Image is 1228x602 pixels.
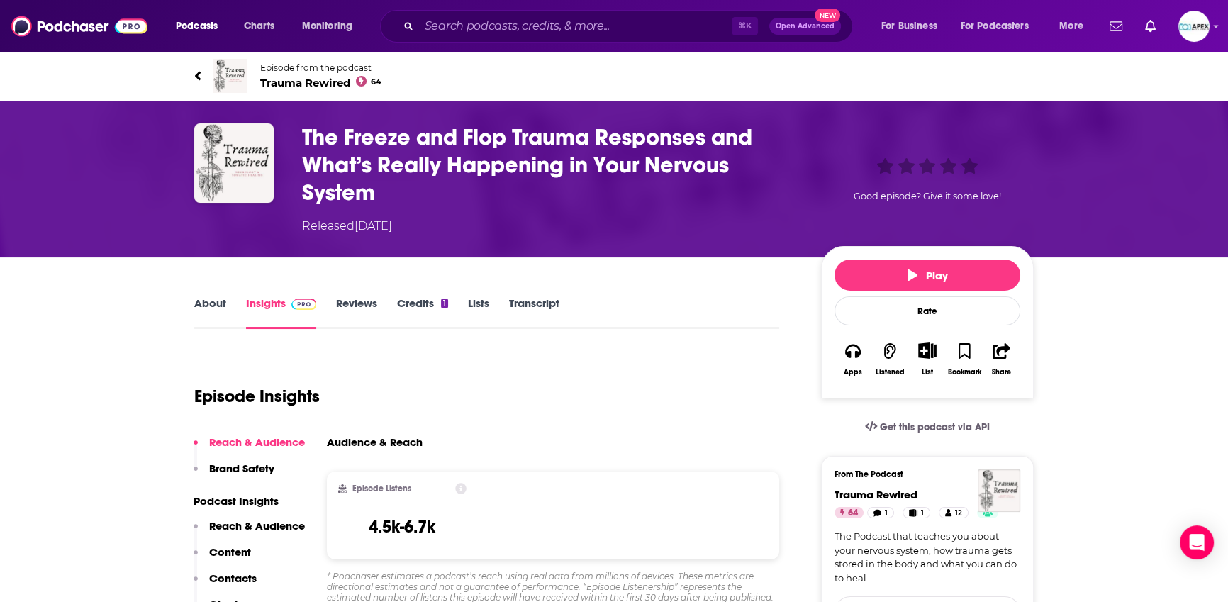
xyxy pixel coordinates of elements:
button: Listened [871,333,908,385]
h2: Episode Listens [352,484,411,494]
button: open menu [292,15,371,38]
a: Charts [235,15,283,38]
h3: 4.5k-6.7k [369,516,435,537]
a: Lists [468,296,489,329]
button: Contacts [194,572,257,598]
a: Trauma RewiredEpisode from the podcastTrauma Rewired64 [194,59,614,93]
a: Reviews [336,296,377,329]
div: Released [DATE] [302,218,392,235]
a: Trauma Rewired [835,488,917,501]
a: The Podcast that teaches you about your nervous system, how trauma gets stored in the body and wh... [835,530,1020,585]
div: Listened [876,368,905,377]
img: Podchaser Pro [291,299,316,310]
p: Reach & Audience [209,519,305,533]
span: Podcasts [176,16,218,36]
span: Episode from the podcast [260,62,381,73]
span: 12 [955,506,962,520]
button: Brand Safety [194,462,274,488]
a: Show notifications dropdown [1104,14,1128,38]
button: Reach & Audience [194,435,305,462]
a: About [194,296,226,329]
button: Reach & Audience [194,519,305,545]
div: Bookmark [948,368,981,377]
p: Podcast Insights [194,494,305,508]
button: Bookmark [946,333,983,385]
span: ⌘ K [732,17,758,35]
div: Show More ButtonList [909,333,946,385]
span: For Podcasters [961,16,1029,36]
span: Good episode? Give it some love! [854,191,1001,201]
button: Play [835,260,1020,291]
p: Content [209,545,251,559]
h3: Audience & Reach [327,435,423,449]
button: Open AdvancedNew [769,18,841,35]
img: The Freeze and Flop Trauma Responses and What’s Really Happening in Your Nervous System [194,123,274,203]
img: Podchaser - Follow, Share and Rate Podcasts [11,13,147,40]
a: InsightsPodchaser Pro [246,296,316,329]
button: open menu [1049,15,1101,38]
span: 64 [848,506,858,520]
button: Share [983,333,1020,385]
button: open menu [871,15,955,38]
span: Charts [244,16,274,36]
button: Apps [835,333,871,385]
div: Rate [835,296,1020,325]
span: Trauma Rewired [260,76,381,89]
span: For Business [881,16,937,36]
span: 1 [885,506,888,520]
span: Get this podcast via API [880,421,990,433]
div: Open Intercom Messenger [1180,525,1214,559]
span: 64 [371,79,381,85]
h3: The Freeze and Flop Trauma Responses and What’s Really Happening in Your Nervous System [302,123,798,206]
a: 12 [939,507,969,518]
button: Show More Button [912,342,942,358]
a: Get this podcast via API [854,410,1001,445]
p: Contacts [209,572,257,585]
div: 1 [441,299,448,308]
a: 64 [835,507,864,518]
p: Brand Safety [209,462,274,475]
div: Share [992,368,1011,377]
button: Content [194,545,251,572]
span: 1 [921,506,924,520]
span: Logged in as Apex [1178,11,1210,42]
button: open menu [166,15,236,38]
span: More [1059,16,1083,36]
a: Show notifications dropdown [1139,14,1161,38]
p: Reach & Audience [209,435,305,449]
button: open menu [951,15,1049,38]
img: User Profile [1178,11,1210,42]
a: 1 [867,507,894,518]
div: List [922,367,933,377]
h3: From The Podcast [835,469,1009,479]
a: Transcript [509,296,559,329]
a: Credits1 [397,296,448,329]
a: 1 [903,507,930,518]
span: New [815,9,840,22]
img: Trauma Rewired [978,469,1020,512]
h1: Episode Insights [194,386,320,407]
span: Play [908,269,948,282]
span: Open Advanced [776,23,835,30]
img: Trauma Rewired [213,59,247,93]
span: Monitoring [302,16,352,36]
input: Search podcasts, credits, & more... [419,15,732,38]
div: Apps [844,368,862,377]
button: Show profile menu [1178,11,1210,42]
div: Search podcasts, credits, & more... [393,10,866,43]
